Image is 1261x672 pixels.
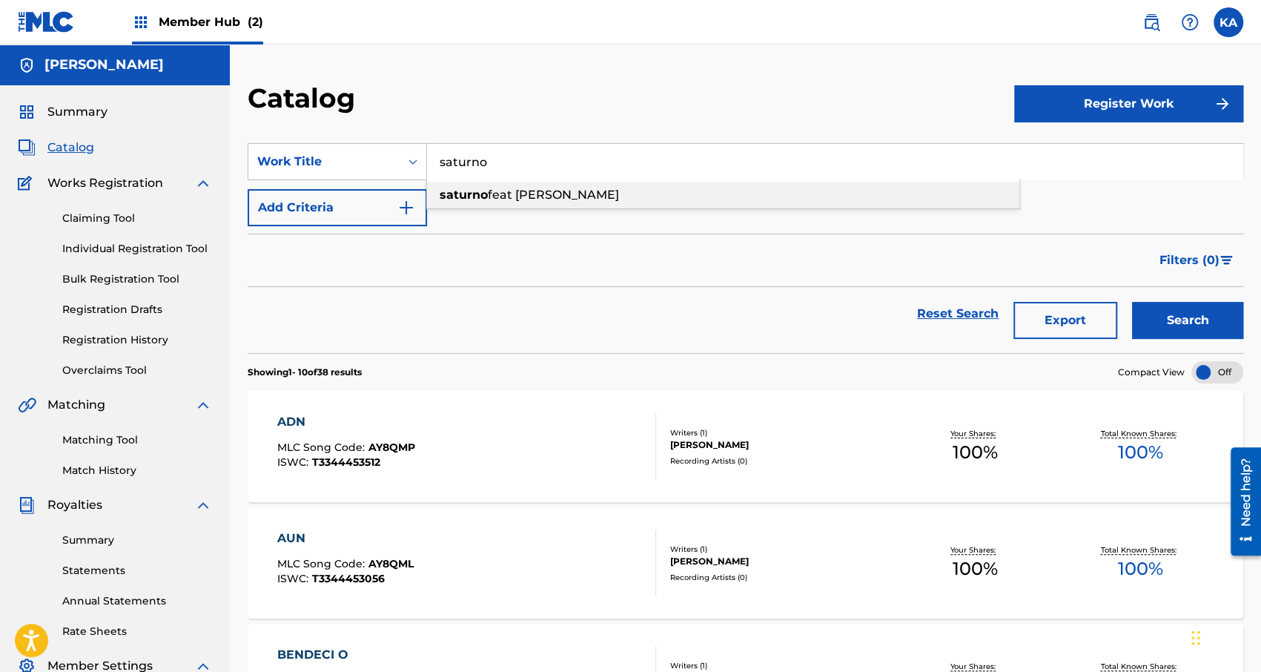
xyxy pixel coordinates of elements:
a: Overclaims Tool [62,363,212,378]
img: Catalog [18,139,36,157]
div: Writers ( 1 ) [670,660,893,671]
span: AY8QMP [368,441,415,454]
a: Reset Search [910,297,1006,330]
a: Registration Drafts [62,302,212,317]
span: Works Registration [47,174,163,192]
span: T3344453512 [312,455,380,469]
div: ADN [277,413,415,431]
span: 100 % [1118,556,1163,582]
div: AUN [277,530,414,547]
p: Your Shares: [950,428,999,439]
div: Arrastrar [1191,616,1200,660]
span: ISWC : [277,572,312,585]
img: help [1181,13,1199,31]
a: Rate Sheets [62,624,212,639]
p: Total Known Shares: [1101,544,1180,556]
img: 9d2ae6d4665cec9f34b9.svg [397,199,415,217]
p: Your Shares: [950,661,999,672]
h5: Kevin Adames Morales [44,56,164,73]
img: expand [194,174,212,192]
span: feat [PERSON_NAME] [488,188,619,202]
button: Search [1132,302,1243,339]
a: AUNMLC Song Code:AY8QMLISWC:T3344453056Writers (1)[PERSON_NAME]Recording Artists (0)Your Shares:1... [248,507,1243,619]
img: Matching [18,396,36,414]
img: Accounts [18,56,36,74]
form: Search Form [248,143,1243,353]
span: 100 % [1118,439,1163,466]
strong: saturno [440,188,488,202]
div: Work Title [257,153,391,171]
a: Matching Tool [62,432,212,448]
img: filter [1220,256,1233,265]
img: Top Rightsholders [132,13,150,31]
img: MLC Logo [18,11,75,33]
img: Summary [18,103,36,121]
span: Member Hub [159,13,263,30]
img: f7272a7cc735f4ea7f67.svg [1214,95,1231,113]
img: search [1142,13,1160,31]
span: ISWC : [277,455,312,469]
span: (2) [248,15,263,29]
button: Register Work [1014,85,1243,122]
span: MLC Song Code : [277,557,368,570]
iframe: Resource Center [1219,441,1261,561]
h2: Catalog [248,82,363,115]
a: Bulk Registration Tool [62,271,212,287]
a: Summary [62,533,212,548]
a: SummarySummary [18,103,107,121]
span: MLC Song Code : [277,441,368,454]
iframe: Chat Widget [1187,601,1261,672]
img: expand [194,496,212,514]
div: Help [1175,7,1205,37]
div: BENDECI O [277,646,409,664]
span: Summary [47,103,107,121]
span: Compact View [1118,366,1185,379]
a: ADNMLC Song Code:AY8QMPISWC:T3344453512Writers (1)[PERSON_NAME]Recording Artists (0)Your Shares:1... [248,391,1243,502]
img: expand [194,396,212,414]
p: Total Known Shares: [1101,428,1180,439]
div: [PERSON_NAME] [670,438,893,452]
div: [PERSON_NAME] [670,555,893,568]
button: Add Criteria [248,189,427,226]
a: Statements [62,563,212,579]
p: Your Shares: [950,544,999,556]
span: T3344453056 [312,572,385,585]
button: Filters (0) [1151,242,1243,279]
span: Matching [47,396,105,414]
span: AY8QML [368,557,414,570]
a: CatalogCatalog [18,139,94,157]
div: Widget de chat [1187,601,1261,672]
span: Filters ( 0 ) [1159,251,1219,269]
a: Registration History [62,332,212,348]
p: Showing 1 - 10 of 38 results [248,366,362,379]
div: User Menu [1214,7,1243,37]
div: Writers ( 1 ) [670,544,893,555]
span: 100 % [953,556,998,582]
a: Claiming Tool [62,211,212,226]
span: Royalties [47,496,102,514]
span: Catalog [47,139,94,157]
div: Writers ( 1 ) [670,427,893,438]
img: Works Registration [18,174,37,192]
div: Recording Artists ( 0 ) [670,572,893,583]
span: 100 % [953,439,998,466]
a: Annual Statements [62,593,212,609]
p: Total Known Shares: [1101,661,1180,672]
a: Match History [62,463,212,478]
a: Public Search [1136,7,1166,37]
button: Export [1013,302,1117,339]
img: Royalties [18,496,36,514]
div: Recording Artists ( 0 ) [670,455,893,467]
a: Individual Registration Tool [62,241,212,257]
